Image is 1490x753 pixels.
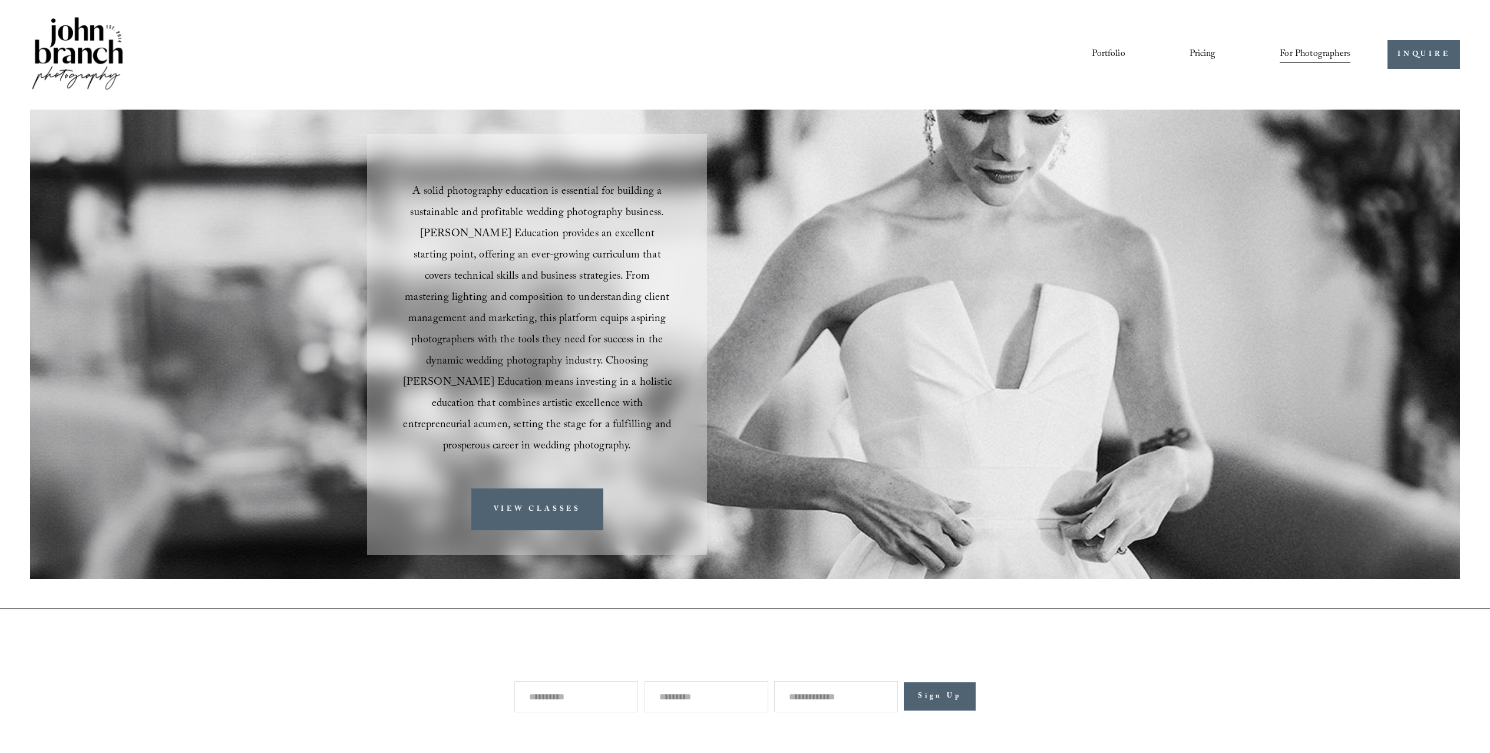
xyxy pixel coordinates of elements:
[1280,45,1350,65] a: folder dropdown
[918,691,962,702] span: Sign Up
[1092,45,1125,65] a: Portfolio
[403,183,675,456] span: A solid photography education is essential for building a sustainable and profitable wedding phot...
[1280,45,1350,64] span: For Photographers
[1190,45,1216,65] a: Pricing
[471,488,603,530] a: VIEW CLASSES
[1387,40,1460,69] a: INQUIRE
[904,682,976,711] button: Sign Up
[30,15,125,94] img: John Branch IV Photography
